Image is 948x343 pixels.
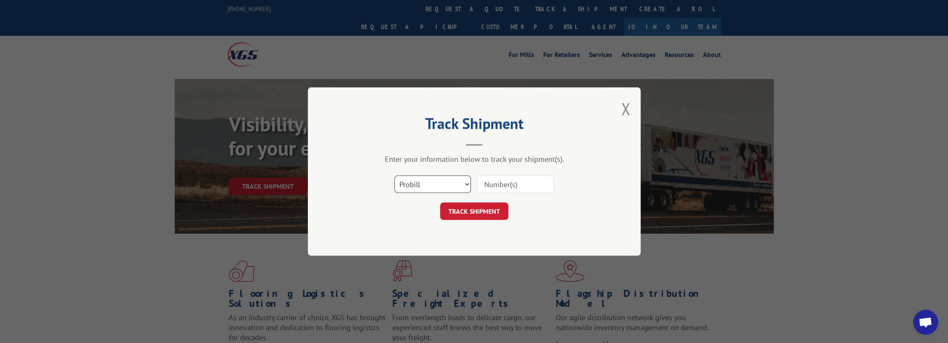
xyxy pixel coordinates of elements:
div: Open chat [913,310,938,335]
div: Enter your information below to track your shipment(s). [349,154,599,164]
button: Close modal [621,98,630,120]
button: TRACK SHIPMENT [440,202,508,220]
h2: Track Shipment [349,118,599,133]
input: Number(s) [477,175,554,193]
